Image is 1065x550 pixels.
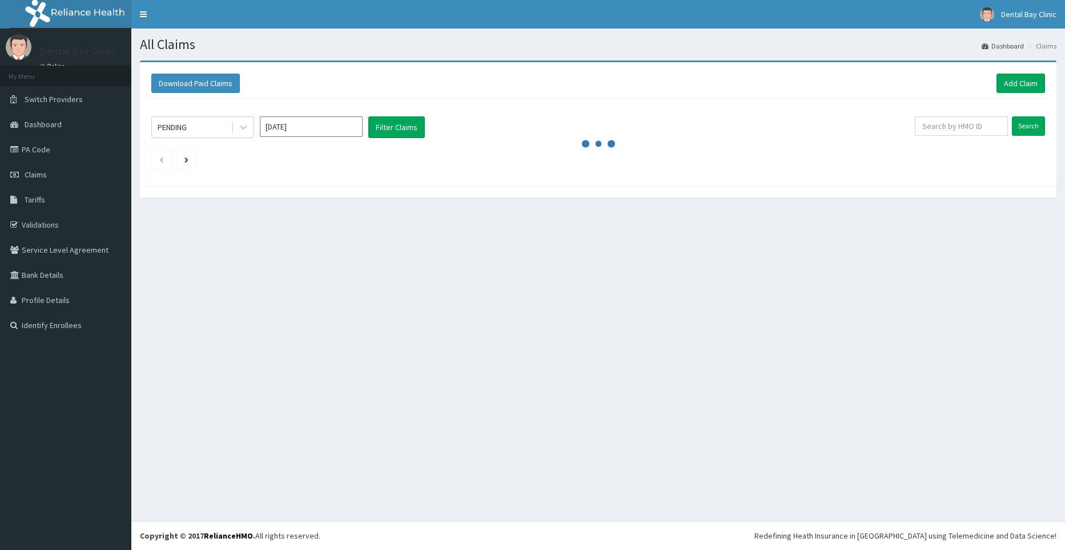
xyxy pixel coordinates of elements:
[40,46,115,56] p: Dental Bay Clinic
[260,116,363,137] input: Select Month and Year
[158,122,187,133] div: PENDING
[159,154,164,164] a: Previous page
[581,127,616,161] svg: audio-loading
[140,37,1056,52] h1: All Claims
[25,169,47,180] span: Claims
[25,119,62,130] span: Dashboard
[184,154,188,164] a: Next page
[915,116,1008,136] input: Search by HMO ID
[204,531,253,541] a: RelianceHMO
[25,195,45,205] span: Tariffs
[980,7,994,22] img: User Image
[996,74,1045,93] a: Add Claim
[40,62,67,70] a: Online
[131,521,1065,550] footer: All rights reserved.
[140,531,255,541] strong: Copyright © 2017 .
[1025,41,1056,51] li: Claims
[6,34,31,60] img: User Image
[25,94,83,104] span: Switch Providers
[754,530,1056,541] div: Redefining Heath Insurance in [GEOGRAPHIC_DATA] using Telemedicine and Data Science!
[1012,116,1045,136] input: Search
[1001,9,1056,19] span: Dental Bay Clinic
[982,41,1024,51] a: Dashboard
[368,116,425,138] button: Filter Claims
[151,74,240,93] button: Download Paid Claims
